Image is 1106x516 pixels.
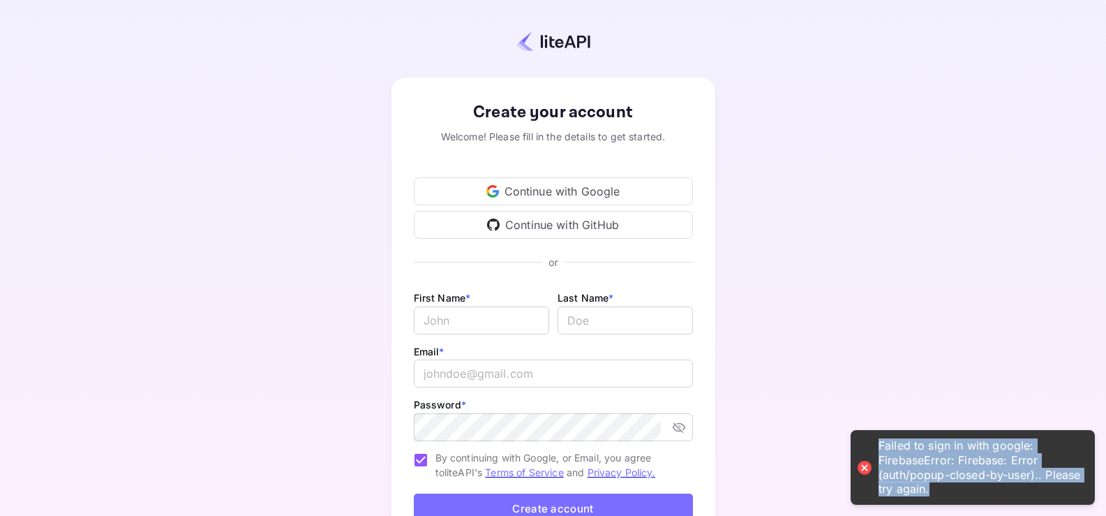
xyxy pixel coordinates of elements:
[666,415,692,440] button: toggle password visibility
[414,129,693,144] div: Welcome! Please fill in the details to get started.
[516,31,590,52] img: liteapi
[414,292,471,304] label: First Name
[558,307,693,334] input: Doe
[414,100,693,125] div: Create your account
[414,211,693,239] div: Continue with GitHub
[414,346,444,357] label: Email
[435,450,682,480] span: By continuing with Google, or Email, you agree to liteAPI's and
[588,466,655,478] a: Privacy Policy.
[558,292,614,304] label: Last Name
[414,399,466,411] label: Password
[414,307,549,334] input: John
[879,438,1081,496] div: Failed to sign in with google: FirebaseError: Firebase: Error (auth/popup-closed-by-user).. Pleas...
[485,466,563,478] a: Terms of Service
[414,177,693,205] div: Continue with Google
[414,360,693,388] input: johndoe@gmail.com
